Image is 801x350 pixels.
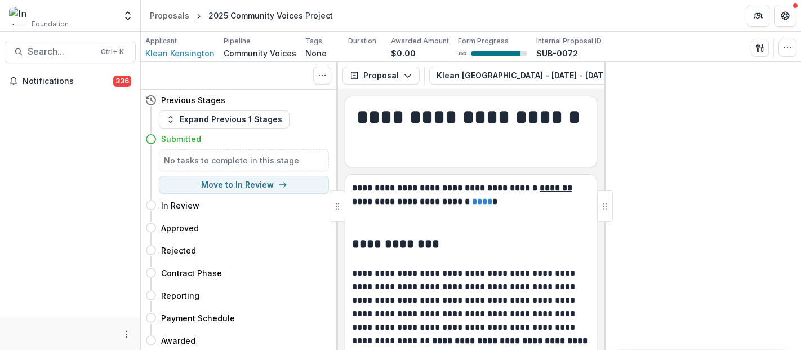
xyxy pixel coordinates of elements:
p: Duration [348,36,376,46]
p: Community Voices [224,47,296,59]
button: Get Help [774,5,796,27]
button: Proposal [342,67,420,85]
button: Notifications336 [5,72,136,90]
h4: Approved [161,222,199,234]
p: Form Progress [458,36,509,46]
h4: Payment Schedule [161,312,235,324]
p: SUB-0072 [536,47,578,59]
p: Internal Proposal ID [536,36,602,46]
span: Search... [28,46,94,57]
span: Foundation [32,19,69,29]
button: Toggle View Cancelled Tasks [313,67,331,85]
h4: Previous Stages [161,94,225,106]
img: Independence Public Media Foundation [9,7,27,25]
h4: Rejected [161,245,196,256]
p: $0.00 [391,47,416,59]
button: Klean [GEOGRAPHIC_DATA] - [DATE] - [DATE] Community Voices Application [429,67,768,85]
a: Klean Kensington [145,47,215,59]
button: Search... [5,41,136,63]
p: None [305,47,327,59]
h4: Reporting [161,290,199,302]
a: Proposals [145,7,194,24]
div: 2025 Community Voices Project [208,10,333,21]
h4: Submitted [161,133,201,145]
button: Open entity switcher [120,5,136,27]
p: Tags [305,36,322,46]
div: Ctrl + K [99,46,126,58]
nav: breadcrumb [145,7,337,24]
p: Applicant [145,36,177,46]
p: 88 % [458,50,466,57]
p: Pipeline [224,36,251,46]
button: Move to In Review [159,176,329,194]
h4: Awarded [161,335,195,347]
p: Awarded Amount [391,36,449,46]
button: Expand Previous 1 Stages [159,110,290,129]
button: More [120,327,133,341]
h4: Contract Phase [161,267,222,279]
span: Notifications [23,77,113,86]
span: 336 [113,76,131,87]
div: Proposals [150,10,189,21]
h5: No tasks to complete in this stage [164,154,324,166]
h4: In Review [161,200,199,211]
button: Partners [747,5,769,27]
